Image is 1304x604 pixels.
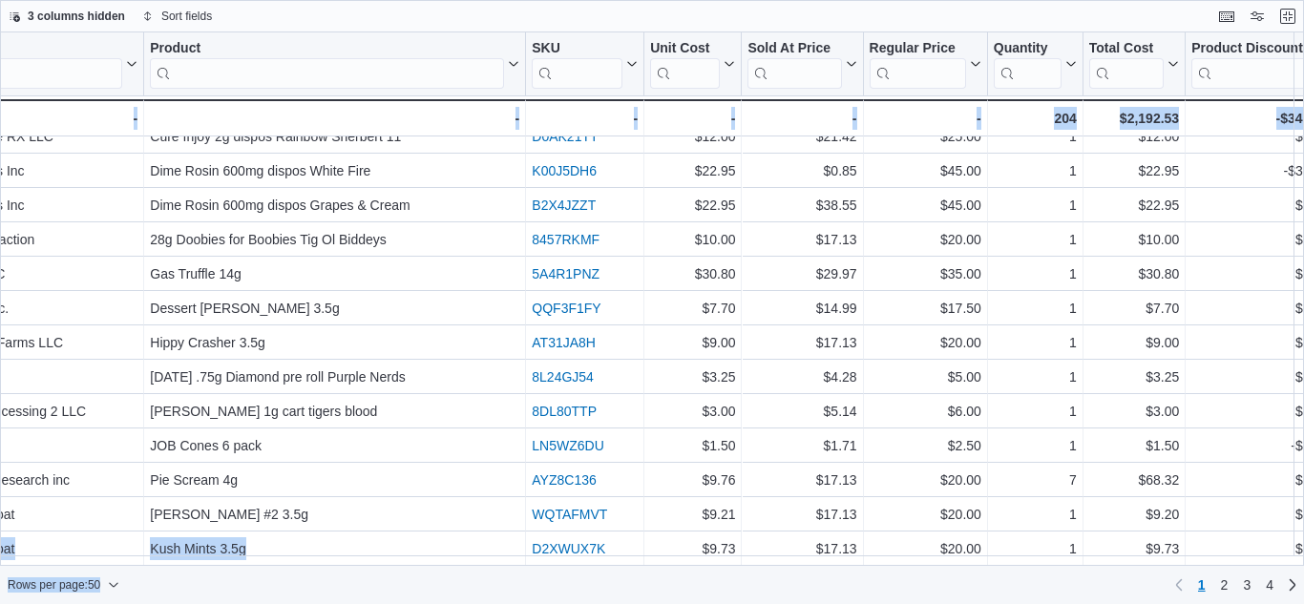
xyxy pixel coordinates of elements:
[1089,434,1179,457] div: $1.50
[150,262,519,285] div: Gas Truffle 14g
[650,40,720,89] div: Unit Cost
[870,503,981,526] div: $20.00
[532,40,622,58] div: SKU
[1167,573,1190,596] button: Previous page
[870,125,981,148] div: $25.00
[150,40,519,89] button: Product
[650,40,735,89] button: Unit Cost
[150,228,519,251] div: 28g Doobies for Boobies Tig Ol Biddeys
[650,262,735,285] div: $30.80
[748,537,857,560] div: $17.13
[1089,159,1179,182] div: $22.95
[994,40,1062,58] div: Quantity
[1089,107,1179,130] div: $2,192.53
[870,40,981,89] button: Regular Price
[1089,400,1179,423] div: $3.00
[748,159,857,182] div: $0.85
[994,125,1077,148] div: 1
[532,40,638,89] button: SKU
[994,297,1077,320] div: 1
[1089,228,1179,251] div: $10.00
[650,159,735,182] div: $22.95
[994,400,1077,423] div: 1
[532,40,622,89] div: SKU URL
[1089,262,1179,285] div: $30.80
[532,404,597,419] a: 8DL80TTP
[532,301,600,316] a: QQF3F1FY
[994,434,1077,457] div: 1
[870,297,981,320] div: $17.50
[150,434,519,457] div: JOB Cones 6 pack
[150,40,504,58] div: Product
[870,159,981,182] div: $45.00
[747,107,856,130] div: -
[161,9,212,24] span: Sort fields
[1246,5,1269,28] button: Display options
[994,469,1077,491] div: 7
[150,537,519,560] div: Kush Mints 3.5g
[870,40,966,58] div: Regular Price
[870,40,966,89] div: Regular Price
[1276,5,1299,28] button: Exit fullscreen
[1235,570,1258,600] a: Page 3 of 4
[1089,40,1164,58] div: Total Cost
[1243,575,1251,594] span: 3
[870,469,981,491] div: $20.00
[870,537,981,560] div: $20.00
[748,400,857,423] div: $5.14
[1213,570,1236,600] a: Page 2 of 4
[1221,575,1229,594] span: 2
[1089,40,1164,89] div: Total Cost
[532,369,594,385] a: 8L24GJ54
[150,194,519,217] div: Dime Rosin 600mg dispos Grapes & Cream
[748,434,857,457] div: $1.71
[8,577,100,593] span: Rows per page : 50
[1258,570,1281,600] a: Page 4 of 4
[1089,365,1179,388] div: $3.25
[1167,570,1304,600] nav: Pagination for preceding grid
[1281,573,1304,596] a: Next page
[1089,297,1179,320] div: $7.70
[748,469,857,491] div: $17.13
[650,228,735,251] div: $10.00
[532,107,638,130] div: -
[748,228,857,251] div: $17.13
[650,469,735,491] div: $9.76
[532,541,605,556] a: D2XWUX7K
[150,400,519,423] div: [PERSON_NAME] 1g cart tigers blood
[994,40,1062,89] div: Quantity
[747,40,856,89] button: Sold At Price
[150,107,519,130] div: -
[748,297,857,320] div: $14.99
[870,194,981,217] div: $45.00
[532,266,599,281] a: 5A4R1PNZ
[532,163,597,178] a: K00J5DH6
[650,194,735,217] div: $22.95
[532,335,596,350] a: AT31JA8H
[747,40,841,89] div: Sold At Price
[870,107,981,130] div: -
[150,297,519,320] div: Dessert [PERSON_NAME] 3.5g
[1190,570,1213,600] button: Page 1 of 4
[748,331,857,354] div: $17.13
[650,365,735,388] div: $3.25
[1089,469,1179,491] div: $68.32
[150,331,519,354] div: Hippy Crasher 3.5g
[135,5,220,28] button: Sort fields
[650,107,735,130] div: -
[747,40,841,58] div: Sold At Price
[1089,331,1179,354] div: $9.00
[1,5,133,28] button: 3 columns hidden
[1089,125,1179,148] div: $12.00
[748,194,857,217] div: $38.55
[150,365,519,388] div: [DATE] .75g Diamond pre roll Purple Nerds
[994,262,1077,285] div: 1
[994,503,1077,526] div: 1
[870,434,981,457] div: $2.50
[532,198,596,213] a: B2X4JZZT
[28,9,125,24] span: 3 columns hidden
[870,331,981,354] div: $20.00
[870,228,981,251] div: $20.00
[994,159,1077,182] div: 1
[150,125,519,148] div: Cure Injoy 2g dispos Rainbow Sherbert 11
